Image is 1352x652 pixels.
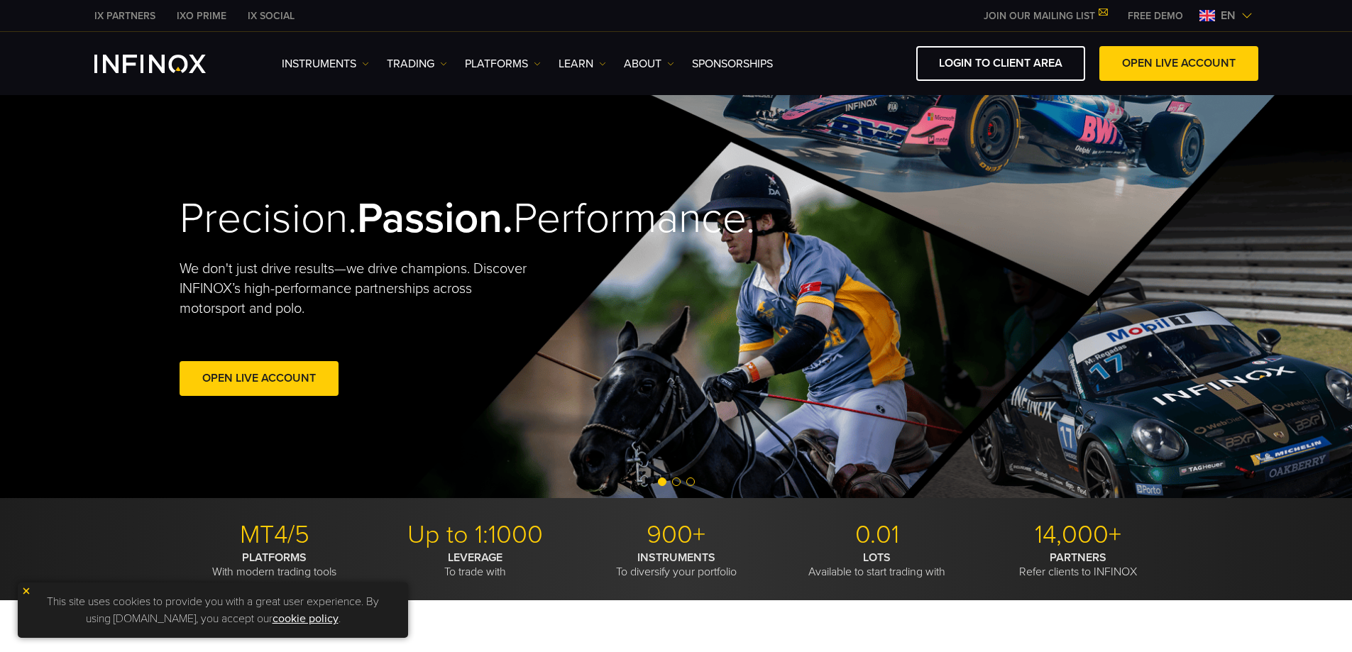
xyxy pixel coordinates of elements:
[282,55,369,72] a: Instruments
[581,551,771,579] p: To diversify your portfolio
[448,551,502,565] strong: LEVERAGE
[380,551,571,579] p: To trade with
[387,55,447,72] a: TRADING
[180,259,537,319] p: We don't just drive results—we drive champions. Discover INFINOX’s high-performance partnerships ...
[1215,7,1241,24] span: en
[180,519,370,551] p: MT4/5
[242,551,307,565] strong: PLATFORMS
[782,551,972,579] p: Available to start trading with
[686,477,695,486] span: Go to slide 3
[1050,551,1106,565] strong: PARTNERS
[357,193,513,244] strong: Passion.
[180,361,339,396] a: Open Live Account
[166,9,237,23] a: INFINOX
[863,551,891,565] strong: LOTS
[983,551,1173,579] p: Refer clients to INFINOX
[581,519,771,551] p: 900+
[380,519,571,551] p: Up to 1:1000
[1117,9,1194,23] a: INFINOX MENU
[237,9,305,23] a: INFINOX
[1099,46,1258,81] a: OPEN LIVE ACCOUNT
[624,55,674,72] a: ABOUT
[672,477,681,486] span: Go to slide 2
[692,55,773,72] a: SPONSORSHIPS
[180,551,370,579] p: With modern trading tools
[658,477,666,486] span: Go to slide 1
[273,612,339,626] a: cookie policy
[637,551,715,565] strong: INSTRUMENTS
[916,46,1085,81] a: LOGIN TO CLIENT AREA
[465,55,541,72] a: PLATFORMS
[782,519,972,551] p: 0.01
[94,55,239,73] a: INFINOX Logo
[21,586,31,596] img: yellow close icon
[559,55,606,72] a: Learn
[973,10,1117,22] a: JOIN OUR MAILING LIST
[25,590,401,631] p: This site uses cookies to provide you with a great user experience. By using [DOMAIN_NAME], you a...
[84,9,166,23] a: INFINOX
[180,193,627,245] h2: Precision. Performance.
[983,519,1173,551] p: 14,000+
